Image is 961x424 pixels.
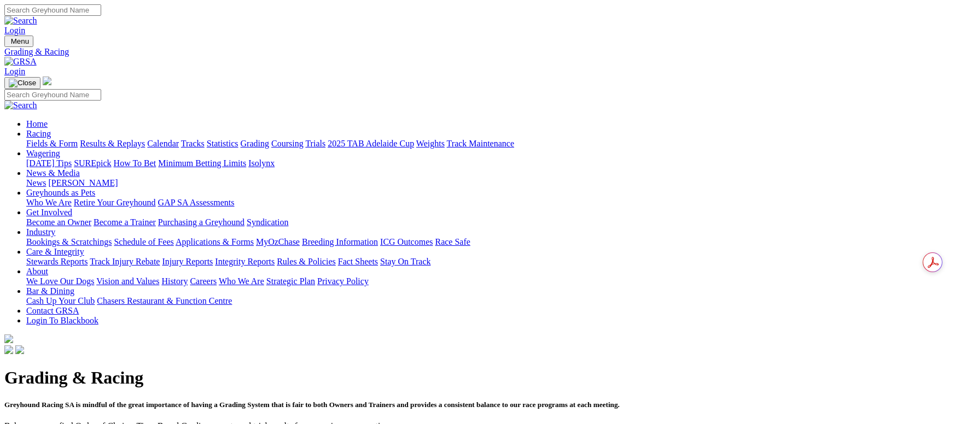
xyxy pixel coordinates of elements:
[26,217,957,227] div: Get Involved
[9,79,36,87] img: Close
[74,158,111,168] a: SUREpick
[4,89,101,101] input: Search
[26,306,79,315] a: Contact GRSA
[158,217,244,227] a: Purchasing a Greyhound
[114,237,173,246] a: Schedule of Fees
[416,139,445,148] a: Weights
[207,139,238,148] a: Statistics
[26,178,957,188] div: News & Media
[4,101,37,110] img: Search
[161,276,188,286] a: History
[4,4,101,16] input: Search
[26,296,95,305] a: Cash Up Your Club
[4,57,37,67] img: GRSA
[317,276,369,286] a: Privacy Policy
[158,198,235,207] a: GAP SA Assessments
[26,198,957,208] div: Greyhounds as Pets
[26,286,74,296] a: Bar & Dining
[26,158,957,168] div: Wagering
[338,257,378,266] a: Fact Sheets
[26,168,80,178] a: News & Media
[26,178,46,187] a: News
[15,345,24,354] img: twitter.svg
[114,158,156,168] a: How To Bet
[94,217,156,227] a: Become a Trainer
[26,129,51,138] a: Racing
[4,47,957,57] a: Grading & Racing
[26,188,95,197] a: Greyhounds as Pets
[26,257,88,266] a: Stewards Reports
[302,237,378,246] a: Breeding Information
[26,267,48,276] a: About
[328,139,414,148] a: 2025 TAB Adelaide Cup
[181,139,205,148] a: Tracks
[256,237,300,246] a: MyOzChase
[74,198,156,207] a: Retire Your Greyhound
[4,16,37,26] img: Search
[162,257,213,266] a: Injury Reports
[97,296,232,305] a: Chasers Restaurant & Function Centre
[4,77,40,89] button: Toggle navigation
[241,139,269,148] a: Grading
[26,227,55,237] a: Industry
[26,276,94,286] a: We Love Our Dogs
[26,119,48,128] a: Home
[26,296,957,306] div: Bar & Dining
[43,76,51,85] img: logo-grsa-white.png
[26,149,60,158] a: Wagering
[305,139,325,148] a: Trials
[26,276,957,286] div: About
[26,217,91,227] a: Become an Owner
[26,139,957,149] div: Racing
[277,257,336,266] a: Rules & Policies
[26,208,72,217] a: Get Involved
[4,401,957,409] h5: Greyhound Racing SA is mindful of the great importance of having a Grading System that is fair to...
[4,368,957,388] h1: Grading & Racing
[26,158,72,168] a: [DATE] Tips
[380,237,433,246] a: ICG Outcomes
[215,257,275,266] a: Integrity Reports
[4,67,25,76] a: Login
[147,139,179,148] a: Calendar
[447,139,514,148] a: Track Maintenance
[96,276,159,286] a: Vision and Values
[26,247,84,256] a: Care & Integrity
[26,237,957,247] div: Industry
[80,139,145,148] a: Results & Replays
[158,158,246,168] a: Minimum Betting Limits
[11,37,29,45] span: Menu
[190,276,217,286] a: Careers
[26,316,98,325] a: Login To Blackbook
[26,257,957,267] div: Care & Integrity
[435,237,470,246] a: Race Safe
[219,276,264,286] a: Who We Are
[271,139,304,148] a: Coursing
[4,334,13,343] img: logo-grsa-white.png
[26,198,72,207] a: Who We Are
[4,36,33,47] button: Toggle navigation
[248,158,275,168] a: Isolynx
[90,257,160,266] a: Track Injury Rebate
[176,237,254,246] a: Applications & Forms
[48,178,118,187] a: [PERSON_NAME]
[380,257,430,266] a: Stay On Track
[4,26,25,35] a: Login
[266,276,315,286] a: Strategic Plan
[26,139,78,148] a: Fields & Form
[247,217,288,227] a: Syndication
[26,237,112,246] a: Bookings & Scratchings
[4,345,13,354] img: facebook.svg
